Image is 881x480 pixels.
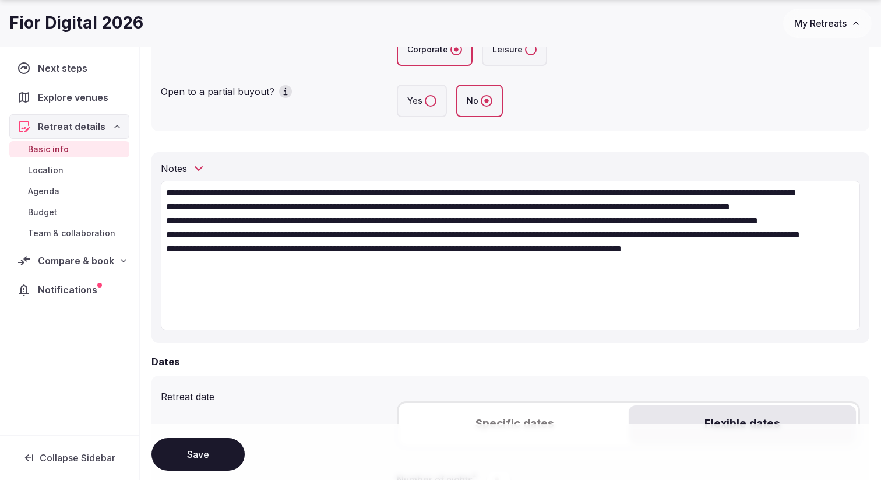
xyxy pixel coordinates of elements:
[151,438,245,471] button: Save
[9,445,129,471] button: Collapse Sidebar
[9,12,143,34] h1: Fior Digital 2026
[9,204,129,220] a: Budget
[28,206,57,218] span: Budget
[401,405,628,444] button: Specific dates
[425,95,436,107] button: Yes
[9,56,129,80] a: Next steps
[38,254,114,268] span: Compare & book
[482,33,547,66] label: Leisure
[9,225,129,241] a: Team & collaboration
[629,405,856,444] button: Flexible dates
[38,120,105,134] span: Retreat details
[28,185,59,197] span: Agenda
[28,143,69,155] span: Basic info
[28,164,64,176] span: Location
[38,283,102,297] span: Notifications
[794,17,847,29] span: My Retreats
[9,141,129,157] a: Basic info
[525,44,537,55] button: Leisure
[456,85,503,117] label: No
[481,95,492,107] button: No
[9,162,129,178] a: Location
[161,162,187,176] h2: Notes
[450,44,462,55] button: Corporate
[9,183,129,199] a: Agenda
[783,9,872,38] button: My Retreats
[161,80,387,99] div: Open to a partial buyout?
[151,355,179,369] h2: Dates
[38,90,113,104] span: Explore venues
[161,385,387,404] div: Retreat date
[38,61,92,75] span: Next steps
[9,85,129,110] a: Explore venues
[397,33,473,66] label: Corporate
[9,278,129,302] a: Notifications
[40,452,115,464] span: Collapse Sidebar
[28,227,115,239] span: Team & collaboration
[397,85,447,117] label: Yes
